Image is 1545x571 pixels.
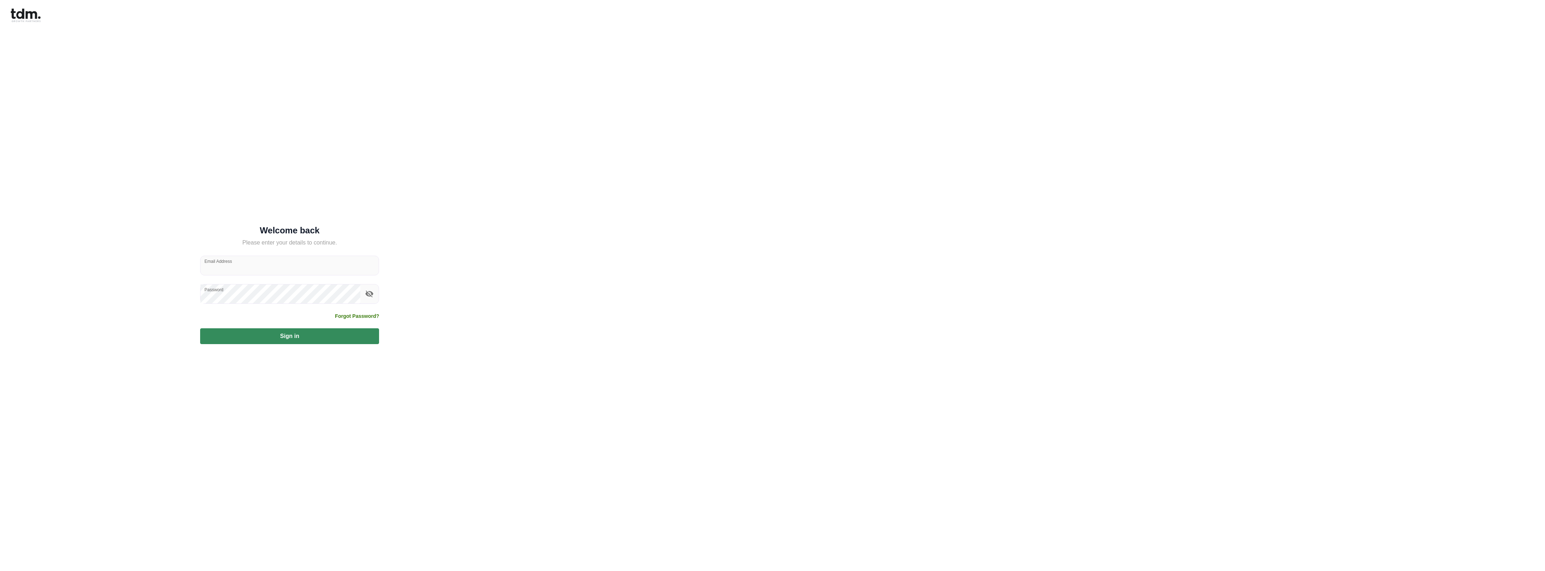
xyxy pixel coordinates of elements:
button: Sign in [200,328,379,344]
label: Email Address [204,258,232,264]
label: Password [204,287,223,293]
a: Forgot Password? [335,312,379,320]
h5: Welcome back [200,227,379,234]
button: toggle password visibility [363,288,375,300]
h5: Please enter your details to continue. [200,238,379,247]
